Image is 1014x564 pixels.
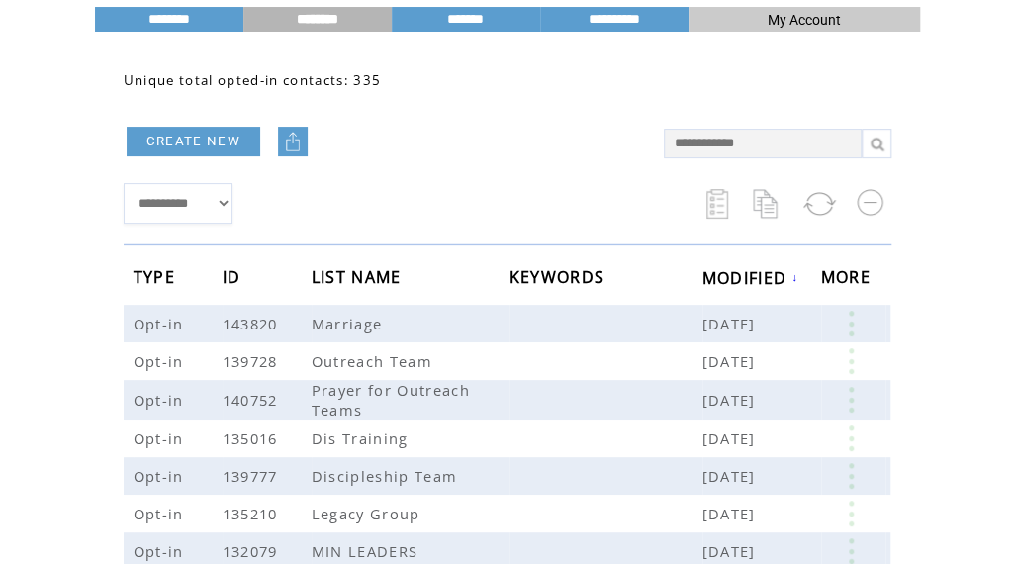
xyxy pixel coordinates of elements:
span: TYPE [134,261,180,298]
span: Prayer for Outreach Teams [312,380,470,420]
span: Opt-in [134,541,189,561]
span: Unique total opted-in contacts: 335 [124,71,382,89]
span: 143820 [223,314,283,333]
span: MORE [821,261,876,298]
span: [DATE] [702,504,761,523]
span: Opt-in [134,390,189,410]
span: 140752 [223,390,283,410]
a: LIST NAME [312,271,407,283]
span: Opt-in [134,504,189,523]
span: Discipleship Team [312,466,463,486]
span: [DATE] [702,351,761,371]
img: upload.png [283,132,303,151]
span: 132079 [223,541,283,561]
span: My Account [768,12,841,28]
a: ID [223,271,246,283]
span: [DATE] [702,428,761,448]
span: MODIFIED [702,262,792,299]
span: 139728 [223,351,283,371]
span: ID [223,261,246,298]
span: [DATE] [702,314,761,333]
span: Opt-in [134,314,189,333]
span: [DATE] [702,466,761,486]
span: MIN LEADERS [312,541,423,561]
span: Opt-in [134,428,189,448]
span: Opt-in [134,466,189,486]
a: KEYWORDS [509,271,610,283]
span: LIST NAME [312,261,407,298]
span: 135210 [223,504,283,523]
span: Opt-in [134,351,189,371]
a: TYPE [134,271,180,283]
a: MODIFIED↓ [702,271,799,283]
span: KEYWORDS [509,261,610,298]
a: CREATE NEW [127,127,260,156]
span: 135016 [223,428,283,448]
span: Dis Training [312,428,414,448]
span: [DATE] [702,541,761,561]
span: Legacy Group [312,504,425,523]
span: Marriage [312,314,388,333]
span: 139777 [223,466,283,486]
span: [DATE] [702,390,761,410]
span: Outreach Team [312,351,437,371]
